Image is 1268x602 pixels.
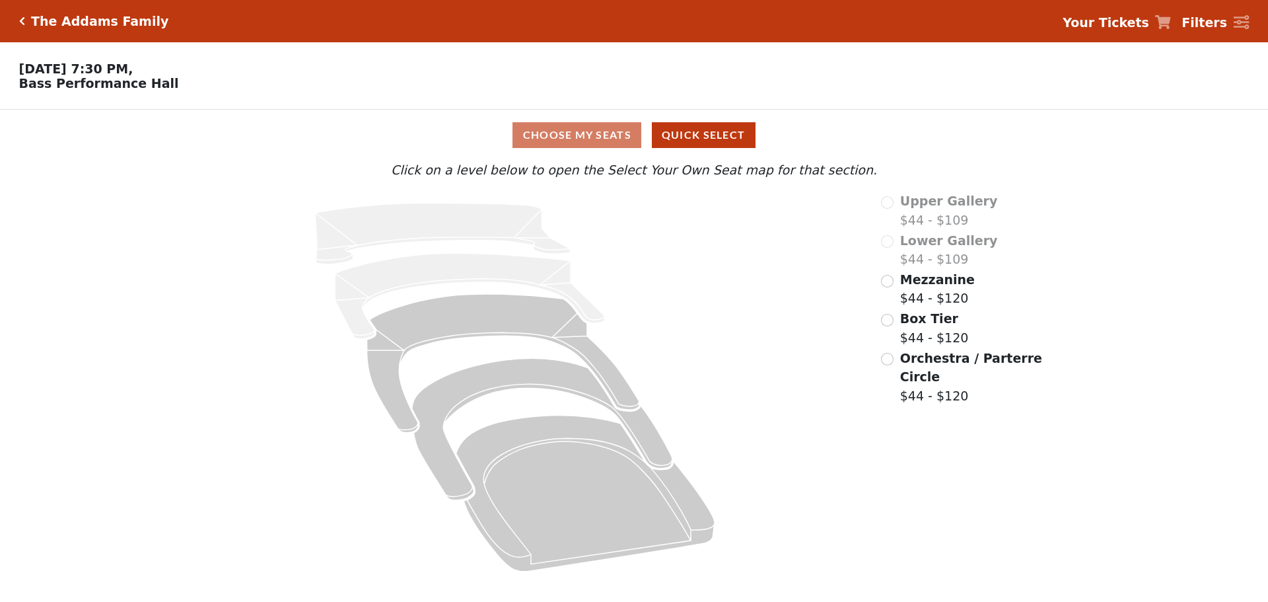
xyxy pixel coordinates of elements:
strong: Your Tickets [1063,15,1149,30]
label: $44 - $120 [900,309,969,347]
span: Box Tier [900,311,958,326]
label: $44 - $109 [900,231,998,269]
span: Orchestra / Parterre Circle [900,351,1042,385]
label: $44 - $120 [900,270,975,308]
path: Upper Gallery - Seats Available: 0 [315,203,571,264]
span: Mezzanine [900,272,975,287]
a: Filters [1181,13,1249,32]
span: Upper Gallery [900,194,998,208]
span: Lower Gallery [900,233,998,248]
path: Orchestra / Parterre Circle - Seats Available: 99 [456,416,715,572]
h5: The Addams Family [31,14,168,29]
label: $44 - $120 [900,349,1044,406]
label: $44 - $109 [900,192,998,229]
strong: Filters [1181,15,1227,30]
a: Click here to go back to filters [19,17,25,26]
path: Lower Gallery - Seats Available: 0 [335,253,606,339]
p: Click on a level below to open the Select Your Own Seat map for that section. [168,161,1100,180]
a: Your Tickets [1063,13,1171,32]
button: Quick Select [652,122,756,148]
